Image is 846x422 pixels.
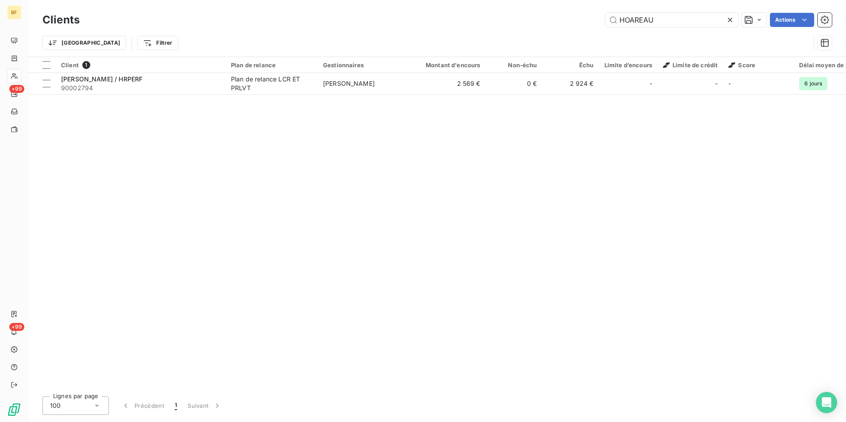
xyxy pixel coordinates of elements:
span: +99 [9,85,24,93]
span: [PERSON_NAME] [323,80,375,87]
span: +99 [9,323,24,331]
button: 1 [169,396,182,415]
td: 0 € [486,73,542,94]
div: Échu [548,61,594,69]
div: Limite d’encours [604,61,652,69]
button: Filtrer [137,36,178,50]
span: [PERSON_NAME] / HRPERF [61,75,142,83]
div: Non-échu [491,61,537,69]
span: - [715,79,718,88]
div: Montant d'encours [415,61,481,69]
div: Open Intercom Messenger [816,392,837,413]
button: Suivant [182,396,227,415]
h3: Clients [42,12,80,28]
span: 100 [50,401,61,410]
span: - [650,79,652,88]
td: 2 924 € [542,73,599,94]
span: 1 [175,401,177,410]
img: Logo LeanPay [7,403,21,417]
span: - [728,80,731,87]
div: Plan de relance [231,61,312,69]
td: 2 569 € [410,73,486,94]
button: [GEOGRAPHIC_DATA] [42,36,126,50]
button: Précédent [116,396,169,415]
button: Actions [770,13,814,27]
span: Score [728,61,755,69]
span: 6 jours [799,77,827,90]
span: Limite de crédit [663,61,718,69]
div: Gestionnaires [323,61,404,69]
span: 1 [82,61,90,69]
div: BF [7,5,21,19]
span: Client [61,61,79,69]
input: Rechercher [605,13,738,27]
span: 90002794 [61,84,220,92]
div: Plan de relance LCR ET PRLVT [231,75,312,92]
